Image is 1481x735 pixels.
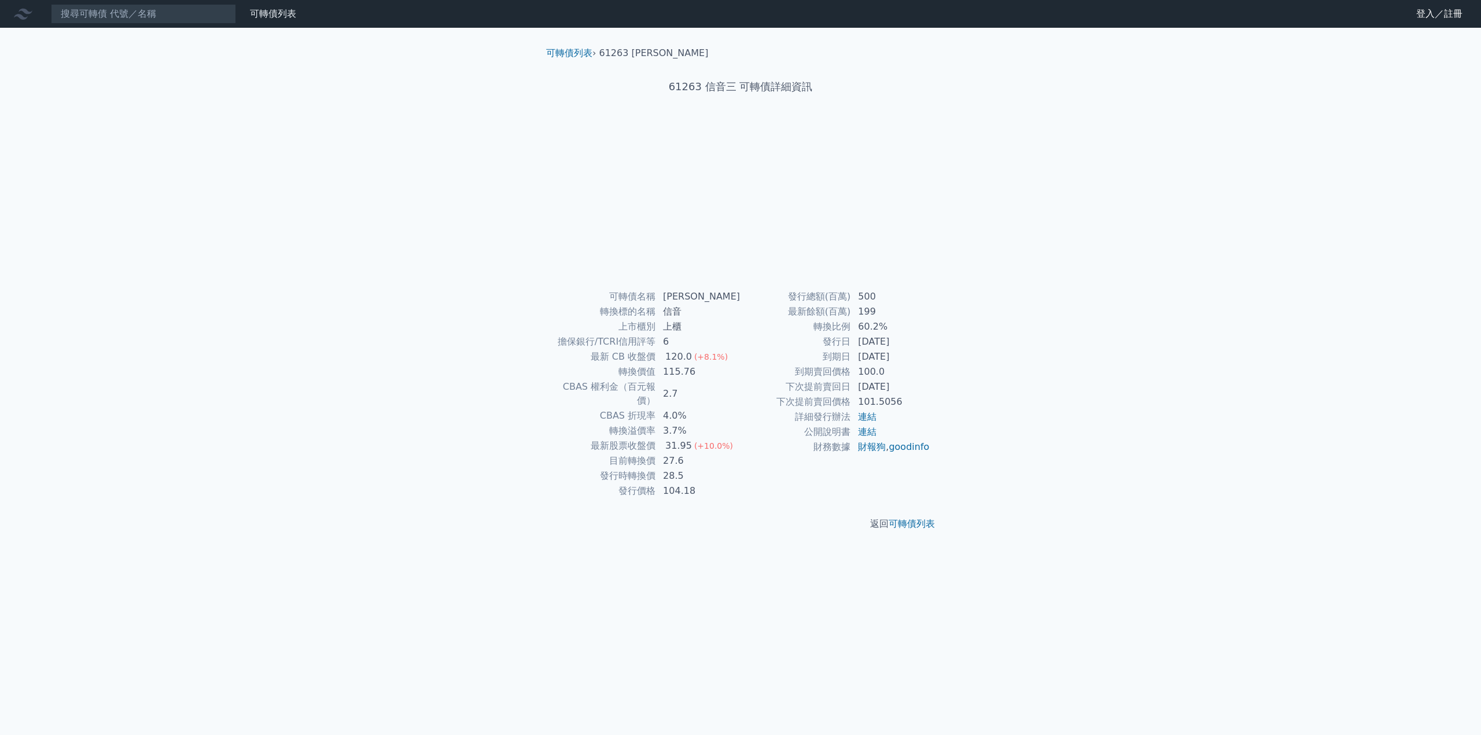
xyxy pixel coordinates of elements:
[694,441,733,450] span: (+10.0%)
[551,304,656,319] td: 轉換標的名稱
[551,423,656,438] td: 轉換溢價率
[551,349,656,364] td: 最新 CB 收盤價
[551,408,656,423] td: CBAS 折現率
[740,334,851,349] td: 發行日
[851,289,930,304] td: 500
[889,441,929,452] a: goodinfo
[858,411,876,422] a: 連結
[656,289,740,304] td: [PERSON_NAME]
[656,379,740,408] td: 2.7
[656,334,740,349] td: 6
[663,439,694,453] div: 31.95
[656,483,740,498] td: 104.18
[858,441,886,452] a: 財報狗
[656,453,740,468] td: 27.6
[537,517,944,531] p: 返回
[656,319,740,334] td: 上櫃
[250,8,296,19] a: 可轉債列表
[740,349,851,364] td: 到期日
[851,379,930,394] td: [DATE]
[599,46,709,60] li: 61263 [PERSON_NAME]
[551,453,656,468] td: 目前轉換價
[1407,5,1472,23] a: 登入／註冊
[551,468,656,483] td: 發行時轉換價
[851,394,930,409] td: 101.5056
[851,334,930,349] td: [DATE]
[51,4,236,24] input: 搜尋可轉債 代號／名稱
[851,364,930,379] td: 100.0
[889,518,935,529] a: 可轉債列表
[851,439,930,455] td: ,
[740,379,851,394] td: 下次提前賣回日
[656,468,740,483] td: 28.5
[740,289,851,304] td: 發行總額(百萬)
[546,46,596,60] li: ›
[551,319,656,334] td: 上市櫃別
[551,483,656,498] td: 發行價格
[537,79,944,95] h1: 61263 信音三 可轉債詳細資訊
[740,364,851,379] td: 到期賣回價格
[851,319,930,334] td: 60.2%
[740,409,851,424] td: 詳細發行辦法
[656,304,740,319] td: 信音
[551,289,656,304] td: 可轉債名稱
[656,364,740,379] td: 115.76
[551,334,656,349] td: 擔保銀行/TCRI信用評等
[551,364,656,379] td: 轉換價值
[551,438,656,453] td: 最新股票收盤價
[663,350,694,364] div: 120.0
[551,379,656,408] td: CBAS 權利金（百元報價）
[740,304,851,319] td: 最新餘額(百萬)
[656,423,740,438] td: 3.7%
[740,439,851,455] td: 財務數據
[546,47,592,58] a: 可轉債列表
[851,304,930,319] td: 199
[740,394,851,409] td: 下次提前賣回價格
[851,349,930,364] td: [DATE]
[740,424,851,439] td: 公開說明書
[656,408,740,423] td: 4.0%
[858,426,876,437] a: 連結
[694,352,728,361] span: (+8.1%)
[740,319,851,334] td: 轉換比例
